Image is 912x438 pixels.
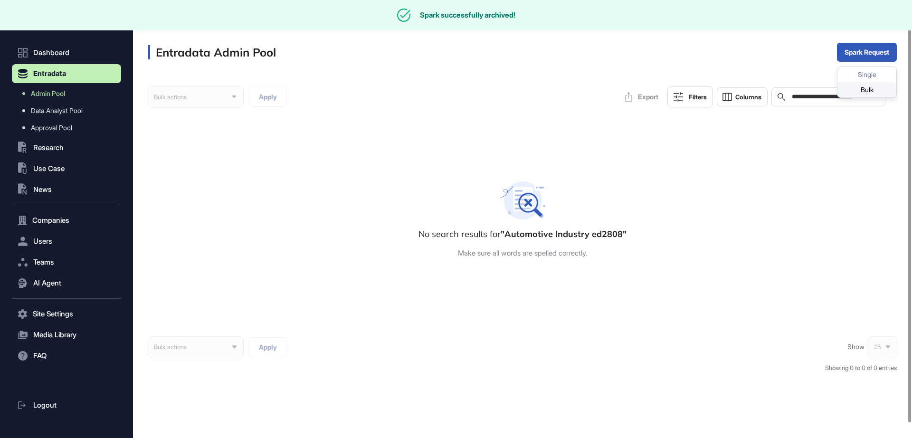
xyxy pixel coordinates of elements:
button: News [12,180,121,199]
button: Research [12,138,121,157]
a: Logout [12,396,121,415]
button: FAQ [12,346,121,365]
button: Spark Request [837,43,897,62]
a: Approval Pool [17,119,121,136]
span: Logout [33,401,57,409]
span: Approval Pool [31,124,72,132]
h3: Entradata Admin Pool [148,45,276,59]
div: Single [837,67,896,82]
div: Spark successfully archived! [420,11,515,19]
span: Dashboard [33,49,69,57]
button: AI Agent [12,274,121,293]
div: Filters [689,93,707,101]
span: FAQ [33,352,47,360]
span: Media Library [33,331,76,339]
span: Entradata [33,70,66,77]
button: Site Settings [12,305,121,324]
div: Showing 0 to 0 of 0 entries [825,363,897,373]
button: Media Library [12,325,121,344]
div: Bulk [837,82,896,97]
span: Use Case [33,165,65,172]
a: Data Analyst Pool [17,102,121,119]
span: News [33,186,52,193]
a: Dashboard [12,43,121,62]
span: Data Analyst Pool [31,107,83,114]
button: Use Case [12,159,121,178]
button: Teams [12,253,121,272]
span: Site Settings [33,310,73,318]
button: Filters [667,86,713,107]
button: Users [12,232,121,251]
span: Research [33,144,64,152]
span: Teams [33,258,54,266]
span: Show [847,343,864,351]
button: Companies [12,211,121,230]
a: Admin Pool [17,85,121,102]
button: Export [620,87,664,106]
span: Admin Pool [31,90,65,97]
span: Companies [32,217,69,224]
span: Columns [735,94,761,101]
span: AI Agent [33,279,61,287]
button: Columns [717,87,768,106]
button: Entradata [12,64,121,83]
span: Users [33,238,52,245]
